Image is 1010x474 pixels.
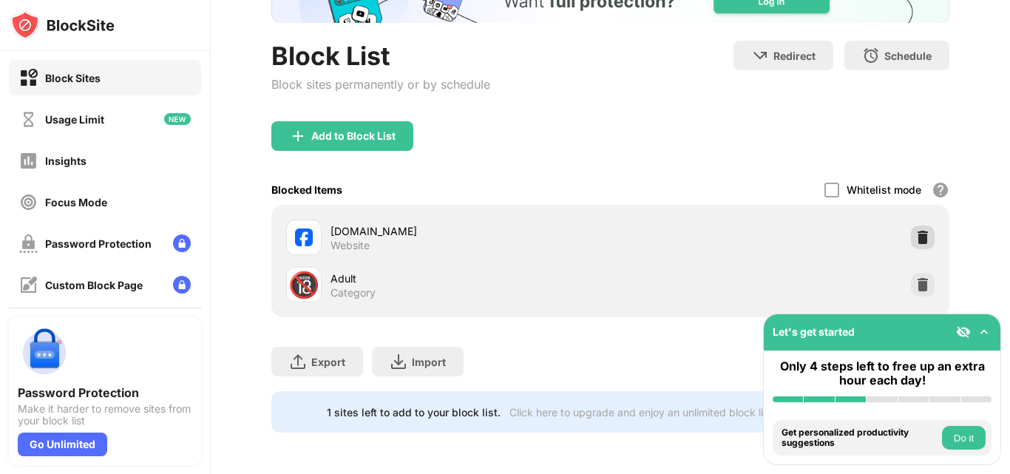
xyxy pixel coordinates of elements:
div: Custom Block Page [45,279,143,291]
div: Category [331,286,376,299]
div: 1 sites left to add to your block list. [327,406,501,419]
div: Usage Limit [45,113,104,126]
img: customize-block-page-off.svg [19,276,38,294]
div: Block List [271,41,490,71]
div: Import [412,356,446,368]
div: Let's get started [773,325,855,338]
img: favicons [295,228,313,246]
img: lock-menu.svg [173,276,191,294]
div: Block sites permanently or by schedule [271,77,490,92]
img: block-on.svg [19,69,38,87]
div: Go Unlimited [18,433,107,456]
div: Website [331,239,370,252]
div: Insights [45,155,87,167]
div: Schedule [884,50,932,62]
img: eye-not-visible.svg [956,325,971,339]
div: Add to Block List [311,130,396,142]
div: Password Protection [45,237,152,250]
div: Redirect [773,50,816,62]
div: Focus Mode [45,196,107,209]
button: Do it [942,426,986,450]
img: omni-setup-toggle.svg [977,325,992,339]
div: Whitelist mode [847,183,921,196]
div: Password Protection [18,385,192,400]
div: Click here to upgrade and enjoy an unlimited block list. [509,406,775,419]
img: new-icon.svg [164,113,191,125]
img: logo-blocksite.svg [10,10,115,40]
div: Block Sites [45,72,101,84]
div: Make it harder to remove sites from your block list [18,403,192,427]
div: Export [311,356,345,368]
img: insights-off.svg [19,152,38,170]
img: lock-menu.svg [173,234,191,252]
div: Get personalized productivity suggestions [782,427,938,449]
img: password-protection-off.svg [19,234,38,253]
div: 🔞 [288,270,319,300]
img: focus-off.svg [19,193,38,211]
div: Adult [331,271,611,286]
img: time-usage-off.svg [19,110,38,129]
img: push-password-protection.svg [18,326,71,379]
div: [DOMAIN_NAME] [331,223,611,239]
div: Blocked Items [271,183,342,196]
div: Only 4 steps left to free up an extra hour each day! [773,359,992,387]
